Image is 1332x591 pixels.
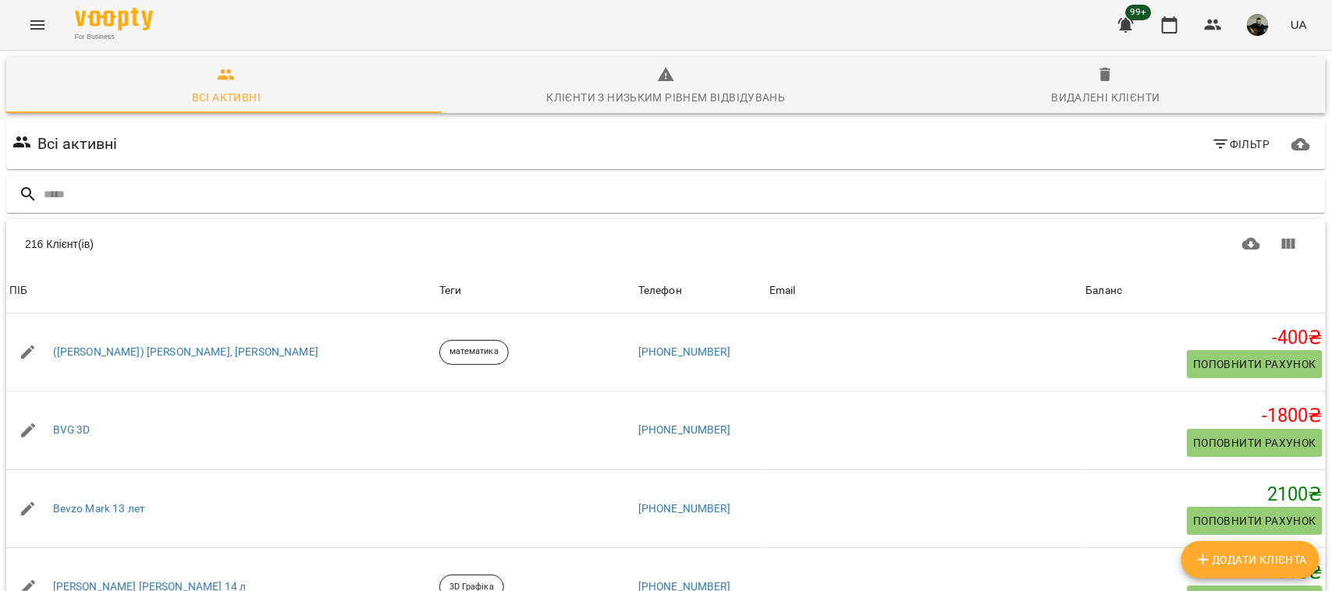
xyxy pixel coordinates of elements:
span: UA [1291,16,1307,33]
span: For Business [75,32,153,42]
div: Table Toolbar [6,219,1326,269]
span: Фільтр [1212,135,1270,154]
div: 216 Клієнт(ів) [25,236,663,252]
div: ПІБ [9,281,27,300]
span: Телефон [638,281,763,300]
div: Email [769,281,796,300]
span: 99+ [1126,5,1152,20]
span: Поповнити рахунок [1193,434,1316,452]
img: 7978d71d2a5e9c0688966f56c135e719.png [1247,14,1269,36]
a: Bevzo Mark 13 лет [53,501,146,517]
div: Всі активні [192,88,261,107]
h5: -1800 ₴ [1086,404,1323,428]
h5: -400 ₴ [1086,326,1323,350]
button: Показати колонки [1270,225,1307,263]
div: Клієнти з низьким рівнем відвідувань [546,88,785,107]
button: UA [1284,10,1313,39]
button: Завантажити CSV [1233,225,1270,263]
h6: Всі активні [37,132,118,156]
a: BVG 3D [53,423,91,438]
p: математика [449,345,499,359]
button: Поповнити рахунок [1187,507,1323,535]
h5: 315 ₴ [1086,561,1323,585]
span: Баланс [1086,281,1323,300]
button: Поповнити рахунок [1187,350,1323,378]
span: Email [769,281,1079,300]
div: Видалені клієнти [1052,88,1160,107]
div: математика [439,340,509,365]
a: ([PERSON_NAME]) [PERSON_NAME], [PERSON_NAME] [53,345,318,360]
button: Поповнити рахунок [1187,429,1323,457]
img: Voopty Logo [75,8,153,30]
div: Баланс [1086,281,1123,300]
span: Поповнити рахунок [1193,355,1316,373]
span: Поповнити рахунок [1193,511,1316,530]
div: Sort [638,281,682,300]
div: Sort [769,281,796,300]
button: Додати клієнта [1181,541,1320,579]
div: Телефон [638,281,682,300]
a: [PHONE_NUMBER] [638,345,730,358]
button: Фільтр [1206,130,1277,158]
button: Menu [19,6,56,44]
div: Теги [439,281,632,300]
div: Sort [9,281,27,300]
a: [PHONE_NUMBER] [638,502,730,515]
h5: 2100 ₴ [1086,483,1323,507]
span: ПІБ [9,281,433,300]
a: [PHONE_NUMBER] [638,423,730,436]
span: Додати клієнта [1194,550,1307,569]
